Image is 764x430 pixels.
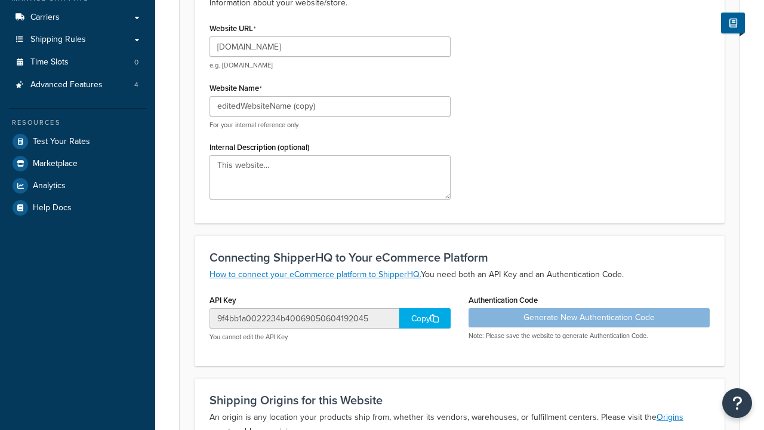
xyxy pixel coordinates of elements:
span: Carriers [30,13,60,23]
span: Test Your Rates [33,137,90,147]
span: Time Slots [30,57,69,67]
label: API Key [210,296,236,305]
p: Note: Please save the website to generate Authentication Code. [469,331,710,340]
label: Authentication Code [469,296,538,305]
h3: Connecting ShipperHQ to Your eCommerce Platform [210,251,710,264]
div: Copy [399,308,451,328]
textarea: This website... [210,155,451,199]
div: Resources [9,118,146,128]
a: Analytics [9,175,146,196]
p: You need both an API Key and an Authentication Code. [210,268,710,282]
p: For your internal reference only [210,121,451,130]
a: Advanced Features4 [9,74,146,96]
label: Website URL [210,24,256,33]
a: Help Docs [9,197,146,219]
a: Time Slots0 [9,51,146,73]
span: Analytics [33,181,66,191]
p: You cannot edit the API Key [210,333,451,342]
button: Open Resource Center [722,388,752,418]
span: Advanced Features [30,80,103,90]
span: Shipping Rules [30,35,86,45]
span: Marketplace [33,159,78,169]
li: Advanced Features [9,74,146,96]
p: e.g. [DOMAIN_NAME] [210,61,451,70]
a: Carriers [9,7,146,29]
a: Test Your Rates [9,131,146,152]
span: 0 [134,57,138,67]
h3: Shipping Origins for this Website [210,394,710,407]
span: Help Docs [33,203,72,213]
button: Show Help Docs [721,13,745,33]
a: Marketplace [9,153,146,174]
label: Website Name [210,84,262,93]
li: Time Slots [9,51,146,73]
span: 4 [134,80,138,90]
a: How to connect your eCommerce platform to ShipperHQ. [210,268,421,281]
a: Shipping Rules [9,29,146,51]
label: Internal Description (optional) [210,143,310,152]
